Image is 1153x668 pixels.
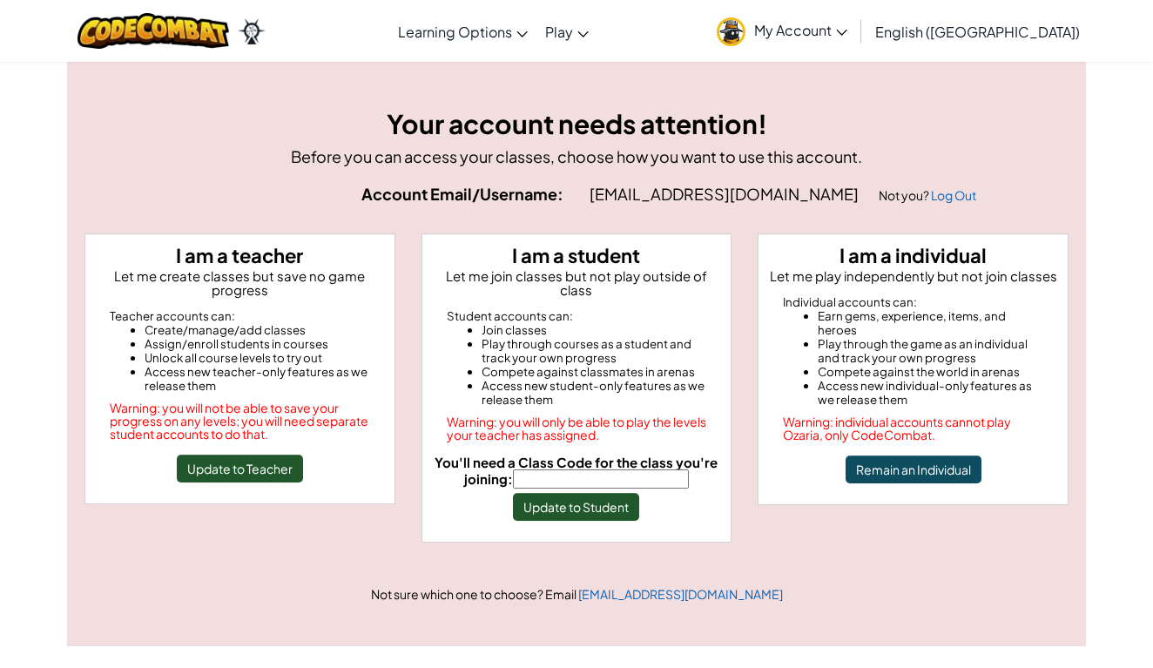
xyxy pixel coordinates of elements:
[754,21,847,39] span: My Account
[145,337,370,351] li: Assign/enroll students in courses
[92,269,388,297] p: Let me create classes but save no game progress
[398,23,512,41] span: Learning Options
[78,13,230,49] img: CodeCombat logo
[536,8,597,55] a: Play
[818,337,1043,365] li: Play through the game as an individual and track your own progress
[846,455,981,483] button: Remain an Individual
[110,401,370,441] div: Warning: you will not be able to save your progress on any levels; you will need separate student...
[513,493,639,521] button: Update to Student
[145,351,370,365] li: Unlock all course levels to try out
[84,144,1069,169] p: Before you can access your classes, choose how you want to use this account.
[578,586,783,602] a: [EMAIL_ADDRESS][DOMAIN_NAME]
[389,8,536,55] a: Learning Options
[765,269,1061,283] p: Let me play independently but not join classes
[482,365,707,379] li: Compete against classmates in arenas
[866,8,1089,55] a: English ([GEOGRAPHIC_DATA])
[545,23,573,41] span: Play
[447,309,707,323] div: Student accounts can:
[875,23,1080,41] span: English ([GEOGRAPHIC_DATA])
[429,269,725,297] p: Let me join classes but not play outside of class
[435,454,718,487] span: You'll need a Class Code for the class you're joining:
[361,184,563,204] strong: Account Email/Username:
[145,365,370,393] li: Access new teacher-only features as we release them
[447,415,707,442] div: Warning: you will only be able to play the levels your teacher has assigned.
[238,18,266,44] img: Ozaria
[839,243,987,267] strong: I am a individual
[176,243,303,267] strong: I am a teacher
[818,309,1043,337] li: Earn gems, experience, items, and heroes
[513,469,689,489] input: You'll need a Class Code for the class you're joining:
[512,243,640,267] strong: I am a student
[177,455,303,482] button: Update to Teacher
[931,187,976,203] a: Log Out
[783,295,1043,309] div: Individual accounts can:
[590,184,861,204] span: [EMAIL_ADDRESS][DOMAIN_NAME]
[717,17,745,46] img: avatar
[371,586,578,602] span: Not sure which one to choose? Email
[482,379,707,407] li: Access new student-only features as we release them
[708,3,856,58] a: My Account
[145,323,370,337] li: Create/manage/add classes
[783,415,1043,442] div: Warning: individual accounts cannot play Ozaria, only CodeCombat.
[110,309,370,323] div: Teacher accounts can:
[879,187,931,203] span: Not you?
[84,105,1069,144] h3: Your account needs attention!
[482,323,707,337] li: Join classes
[818,379,1043,407] li: Access new individual-only features as we release them
[482,337,707,365] li: Play through courses as a student and track your own progress
[818,365,1043,379] li: Compete against the world in arenas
